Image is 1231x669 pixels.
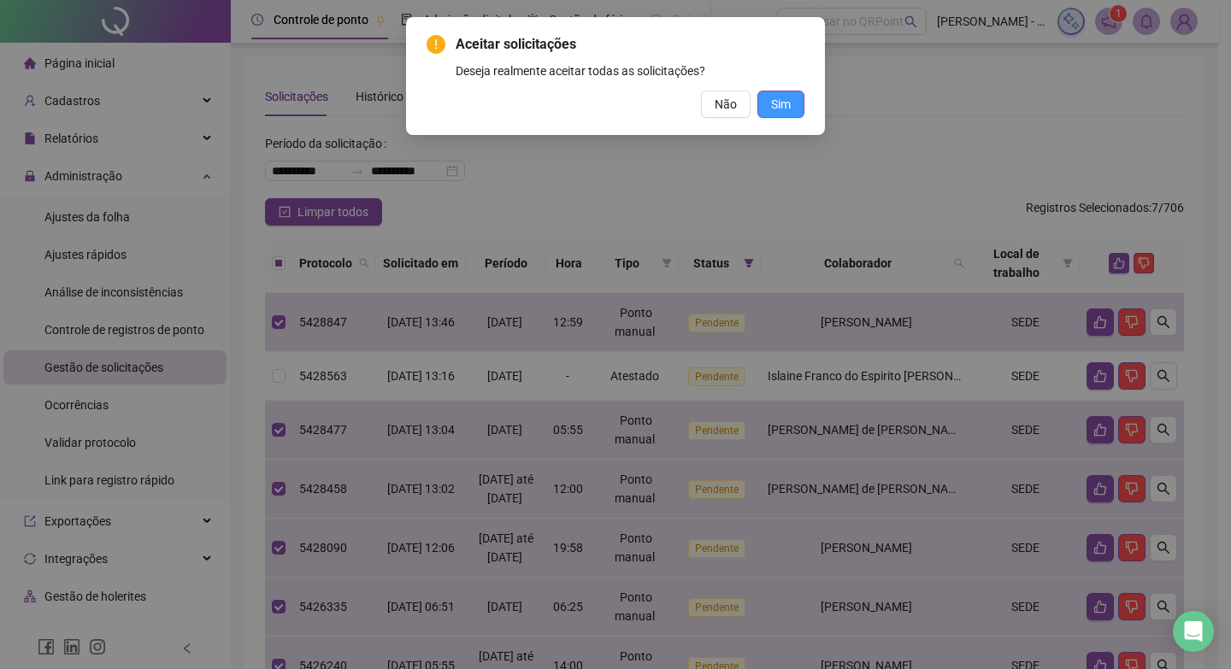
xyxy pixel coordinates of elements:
[771,95,791,114] span: Sim
[456,34,804,55] span: Aceitar solicitações
[757,91,804,118] button: Sim
[427,35,445,54] span: exclamation-circle
[1173,611,1214,652] div: Open Intercom Messenger
[715,95,737,114] span: Não
[456,62,804,80] div: Deseja realmente aceitar todas as solicitações?
[701,91,751,118] button: Não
